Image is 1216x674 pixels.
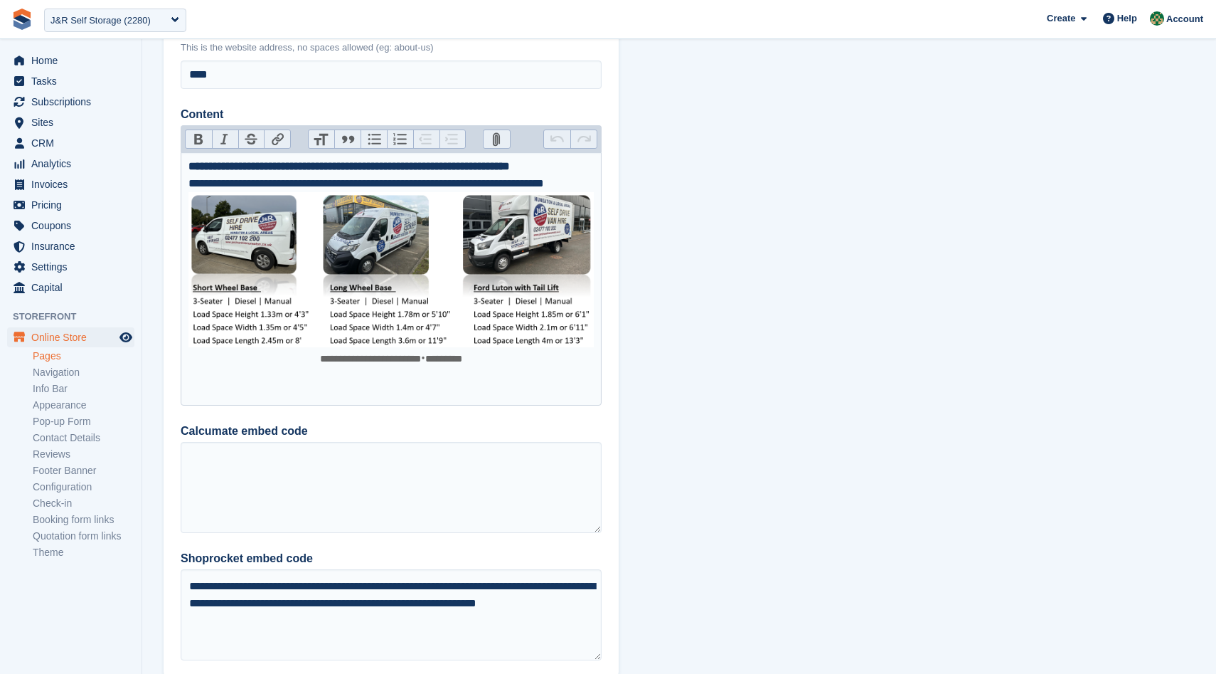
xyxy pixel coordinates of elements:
[33,546,134,559] a: Theme
[7,112,134,132] a: menu
[13,310,142,324] span: Storefront
[181,41,602,55] p: This is the website address, no spaces allowed (eg: about-us)
[570,130,597,149] button: Redo
[413,130,439,149] button: Decrease Level
[439,130,466,149] button: Increase Level
[117,329,134,346] a: Preview store
[33,382,134,396] a: Info Bar
[50,14,151,28] div: J&R Self Storage (2280)
[181,152,602,405] trix-editor: Content
[31,51,117,70] span: Home
[31,216,117,236] span: Coupons
[33,513,134,527] a: Booking form links
[31,236,117,256] span: Insurance
[7,278,134,297] a: menu
[1117,11,1137,26] span: Help
[1047,11,1075,26] span: Create
[33,415,134,428] a: Pop-up Form
[7,195,134,215] a: menu
[544,130,570,149] button: Undo
[31,327,117,347] span: Online Store
[31,174,117,194] span: Invoices
[7,216,134,236] a: menu
[33,530,134,543] a: Quotation form links
[31,257,117,277] span: Settings
[7,51,134,70] a: menu
[7,71,134,91] a: menu
[33,349,134,363] a: Pages
[7,174,134,194] a: menu
[181,550,602,567] label: Shoprocket embed code
[31,112,117,132] span: Sites
[309,130,335,149] button: Heading
[31,278,117,297] span: Capital
[181,106,602,123] label: Content
[7,133,134,153] a: menu
[31,154,117,174] span: Analytics
[1166,12,1203,26] span: Account
[264,130,290,149] button: Link
[33,448,134,461] a: Reviews
[31,133,117,153] span: CRM
[33,431,134,445] a: Contact Details
[33,497,134,510] a: Check-in
[387,130,413,149] button: Numbers
[11,9,33,30] img: stora-icon-8386f47178a22dfd0bd8f6a31ec36ba5ce8667c1dd55bd0f319d3a0aa187defe.svg
[361,130,387,149] button: Bullets
[186,130,212,149] button: Bold
[31,195,117,215] span: Pricing
[7,327,134,347] a: menu
[31,92,117,112] span: Subscriptions
[33,480,134,494] a: Configuration
[212,130,238,149] button: Italic
[484,130,510,149] button: Attach Files
[7,154,134,174] a: menu
[7,92,134,112] a: menu
[7,257,134,277] a: menu
[238,130,265,149] button: Strikethrough
[31,71,117,91] span: Tasks
[181,423,602,440] label: Calcumate embed code
[1150,11,1164,26] img: Aaron
[33,399,134,412] a: Appearance
[334,130,361,149] button: Quote
[7,236,134,256] a: menu
[33,464,134,478] a: Footer Banner
[188,192,594,347] img: Van%20Dimensions%20Page.png
[33,366,134,379] a: Navigation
